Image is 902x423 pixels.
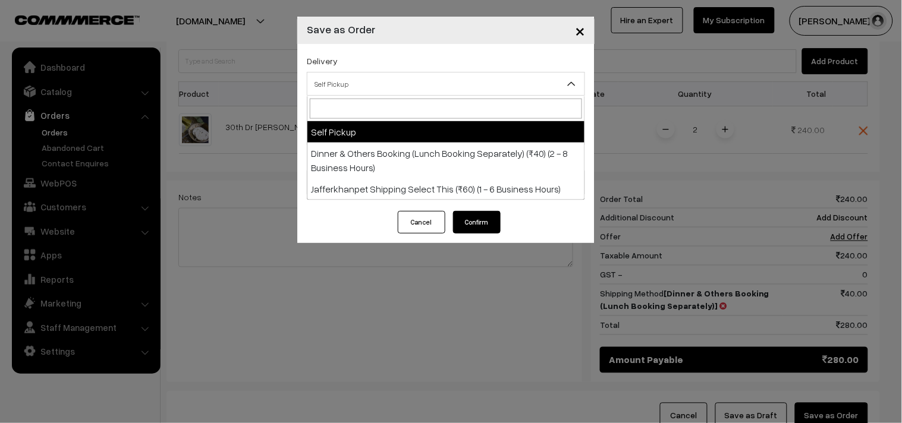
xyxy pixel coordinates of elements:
button: Cancel [398,211,445,233]
h4: Save as Order [307,21,375,37]
li: Self Pickup [307,121,584,143]
li: Jafferkhanpet Shipping Select This (₹60) (1 - 6 Business Hours) [307,178,584,200]
button: Confirm [453,211,501,233]
button: Close [565,12,595,49]
span: Self Pickup [307,74,584,94]
span: × [575,19,585,41]
label: Delivery [307,55,338,67]
span: Self Pickup [307,72,585,96]
li: Dinner & Others Booking (Lunch Booking Separately) (₹40) (2 - 8 Business Hours) [307,143,584,178]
